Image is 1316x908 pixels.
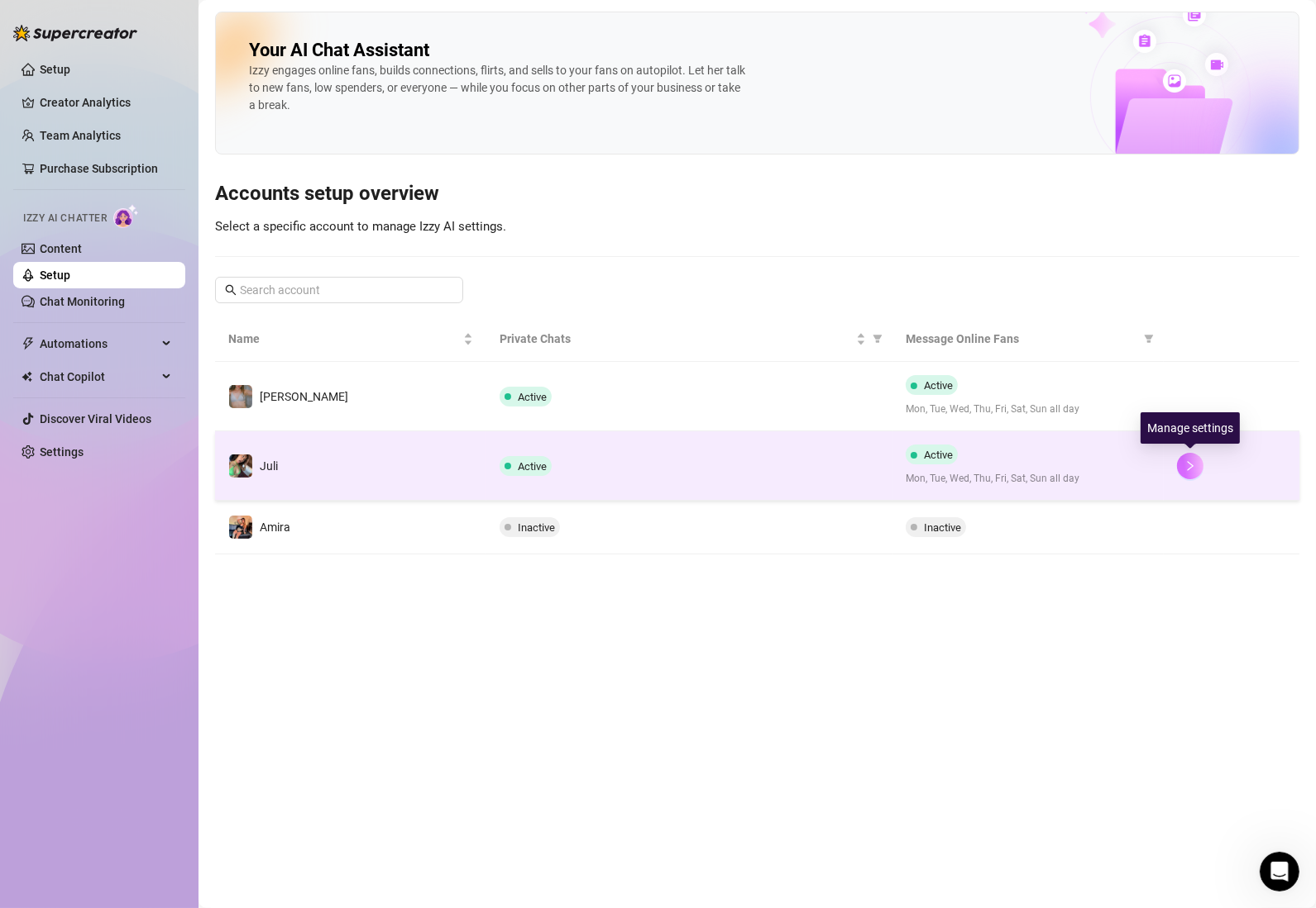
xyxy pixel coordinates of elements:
[215,316,486,362] th: Name
[906,402,1151,417] span: Mon, Tue, Wed, Thu, Fri, Sat, Sun all day
[228,330,460,348] span: Name
[229,385,252,408] img: Isabella
[873,334,883,344] span: filter
[518,460,547,473] span: Active
[249,39,429,62] h2: Your AI Chat Assistant
[906,330,1137,348] span: Message Online Fans
[869,326,886,351] span: filter
[1184,460,1196,472] span: right
[229,516,252,539] img: Amira
[1144,334,1154,344] span: filter
[40,295,125,308] a: Chat Monitoring
[40,330,157,357] span: Automations
[40,242,82,255] a: Content
[22,337,35,350] span: thunderbolt
[906,471,1151,487] span: Mon, Tue, Wed, Thu, Fri, Sat, Sun all day
[249,62,745,114] div: Izzy engages online fans, builds connections, flirts, and sells to your fans on autopilot. Let he...
[924,449,953,461] span: Active
[23,211,107,226] span: Izzy AI Chatter
[240,281,440,299] input: Search account
[40,89,172,116] a: Creator Analytics
[215,181,1299,207] h3: Accounts setup overview
[1141,326,1157,351] span: filter
[40,63,70,76] a: Setup
[500,330,854,348] span: Private Chats
[1177,453,1204,479] button: right
[40,364,157,390] span: Chat Copilot
[260,390,348,403] span: [PERSON_NAME]
[229,454,252,478] img: Juli
[1260,852,1299,891] iframe: Intercom live chat
[113,204,139,228] img: AI Chatter
[1141,412,1240,444] div: Manage settings
[518,521,555,534] span: Inactive
[260,459,278,473] span: Juli
[40,162,158,175] a: Purchase Subscription
[22,371,32,383] img: Chat Copilot
[486,316,893,362] th: Private Chats
[13,25,137,41] img: logo-BBDzfeDw.svg
[40,412,151,425] a: Discover Viral Videos
[215,219,506,234] span: Select a specific account to manage Izzy AI settings.
[260,521,290,534] span: Amira
[924,521,961,534] span: Inactive
[225,284,237,296] span: search
[924,379,953,392] span: Active
[518,391,547,403] span: Active
[40,269,70,282] a: Setup
[40,129,121,142] a: Team Analytics
[40,445,84,459] a: Settings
